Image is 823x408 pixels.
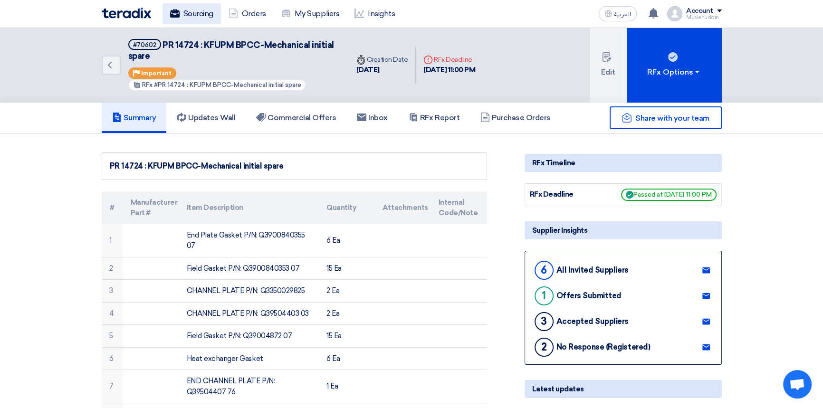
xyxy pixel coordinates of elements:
[319,280,375,303] td: 2 Ea
[686,7,713,15] div: Account
[599,6,637,21] button: العربية
[319,257,375,280] td: 15 Ea
[141,70,172,76] span: Important
[319,191,375,224] th: Quantity
[128,40,334,61] span: PR 14724 : KFUPM BPCC-Mechanical initial spare
[102,325,123,348] td: 5
[319,370,375,403] td: 1 Ea
[319,302,375,325] td: 2 Ea
[409,113,459,123] h5: RFx Report
[621,189,717,201] span: Passed at [DATE] 11:00 PM
[319,347,375,370] td: 6 Ea
[102,302,123,325] td: 4
[128,39,337,62] h5: PR 14724 : KFUPM BPCC-Mechanical initial spare
[470,103,561,133] a: Purchase Orders
[480,113,551,123] h5: Purchase Orders
[102,8,151,19] img: Teradix logo
[525,154,722,172] div: RFx Timeline
[177,113,235,123] h5: Updates Wall
[635,114,709,123] span: Share with your team
[647,66,701,78] div: RFx Options
[102,224,123,257] td: 1
[556,291,622,300] div: Offers Submitted
[154,81,301,88] span: #PR 14724 : KFUPM BPCC-Mechanical initial spare
[179,280,319,303] td: CHANNEL PLATE P/N: Q3350029825
[102,280,123,303] td: 3
[535,312,554,331] div: 3
[179,224,319,257] td: End Plate Gasket P/N: Q3900840355 07
[375,191,431,224] th: Attachments
[556,342,650,351] div: No Response (Registered)
[614,11,631,18] span: العربية
[123,191,179,224] th: Manufacturer Part #
[556,317,629,326] div: Accepted Suppliers
[556,266,629,275] div: All Invited Suppliers
[179,347,319,370] td: Heat exchanger Gasket
[163,3,221,24] a: Sourcing
[356,55,408,65] div: Creation Date
[783,370,812,399] a: Open chat
[221,3,274,24] a: Orders
[347,3,402,24] a: Insights
[535,338,554,357] div: 2
[398,103,470,133] a: RFx Report
[179,257,319,280] td: Field Gasket P/N: Q3900840353 07
[102,347,123,370] td: 6
[102,103,167,133] a: Summary
[686,15,722,20] div: Muslehuddin
[102,257,123,280] td: 2
[102,191,123,224] th: #
[423,55,475,65] div: RFx Deadline
[179,302,319,325] td: CHANNEL PLATE P/N: Q39504403 03
[246,103,346,133] a: Commercial Offers
[179,370,319,403] td: END CHANNEL PLATE P/N: Q39504407 76
[431,191,487,224] th: Internal Code/Note
[535,286,554,305] div: 1
[590,28,627,103] button: Edit
[110,161,479,172] div: PR 14724 : KFUPM BPCC-Mechanical initial spare
[166,103,246,133] a: Updates Wall
[256,113,336,123] h5: Commercial Offers
[535,261,554,280] div: 6
[102,370,123,403] td: 7
[319,325,375,348] td: 15 Ea
[667,6,682,21] img: profile_test.png
[319,224,375,257] td: 6 Ea
[525,221,722,239] div: Supplier Insights
[627,28,722,103] button: RFx Options
[142,81,153,88] span: RFx
[179,325,319,348] td: Field Gasket P/N: Q39004872 07
[133,42,156,48] div: #70602
[179,191,319,224] th: Item Description
[346,103,398,133] a: Inbox
[112,113,156,123] h5: Summary
[525,380,722,398] div: Latest updates
[530,189,601,200] div: RFx Deadline
[423,65,475,76] div: [DATE] 11:00 PM
[274,3,347,24] a: My Suppliers
[357,113,388,123] h5: Inbox
[356,65,408,76] div: [DATE]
